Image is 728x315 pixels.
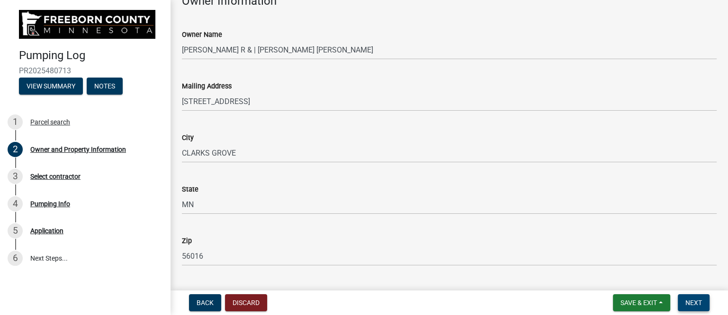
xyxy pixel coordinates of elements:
div: Pumping Info [30,201,70,207]
div: 2 [8,142,23,157]
label: Owner Name [182,32,222,38]
button: Notes [87,78,123,95]
div: 1 [8,114,23,130]
h4: Pumping Log [19,49,163,62]
wm-modal-confirm: Summary [19,83,83,90]
button: Next [678,294,710,311]
button: View Summary [19,78,83,95]
label: City [182,135,194,141]
button: Back [189,294,221,311]
img: Freeborn County, Minnesota [19,10,155,39]
span: Save & Exit [620,299,657,306]
button: Discard [225,294,267,311]
div: Parcel search [30,119,70,125]
div: 6 [8,251,23,266]
div: Select contractor [30,173,81,180]
div: 4 [8,196,23,211]
span: Back [197,299,214,306]
label: Zip [182,238,192,245]
div: 3 [8,169,23,184]
div: 5 [8,223,23,238]
div: Owner and Property Information [30,146,126,153]
label: State [182,186,198,193]
span: Next [685,299,702,306]
span: PR2025480713 [19,66,152,75]
div: Application [30,227,63,234]
wm-modal-confirm: Notes [87,83,123,90]
button: Save & Exit [613,294,670,311]
label: Mailing Address [182,83,232,90]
